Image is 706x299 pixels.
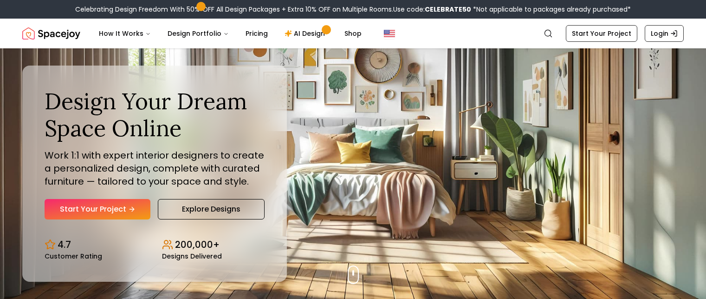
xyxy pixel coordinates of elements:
[645,25,684,42] a: Login
[22,24,80,43] a: Spacejoy
[58,238,71,251] p: 4.7
[471,5,631,14] span: *Not applicable to packages already purchased*
[91,24,158,43] button: How It Works
[22,19,684,48] nav: Global
[45,199,150,219] a: Start Your Project
[45,88,265,141] h1: Design Your Dream Space Online
[238,24,275,43] a: Pricing
[160,24,236,43] button: Design Portfolio
[425,5,471,14] b: CELEBRATE50
[45,231,265,259] div: Design stats
[75,5,631,14] div: Celebrating Design Freedom With 50% OFF All Design Packages + Extra 10% OFF on Multiple Rooms.
[393,5,471,14] span: Use code:
[162,253,222,259] small: Designs Delivered
[337,24,369,43] a: Shop
[384,28,395,39] img: United States
[91,24,369,43] nav: Main
[175,238,220,251] p: 200,000+
[277,24,335,43] a: AI Design
[45,253,102,259] small: Customer Rating
[22,24,80,43] img: Spacejoy Logo
[45,149,265,188] p: Work 1:1 with expert interior designers to create a personalized design, complete with curated fu...
[566,25,637,42] a: Start Your Project
[158,199,265,219] a: Explore Designs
